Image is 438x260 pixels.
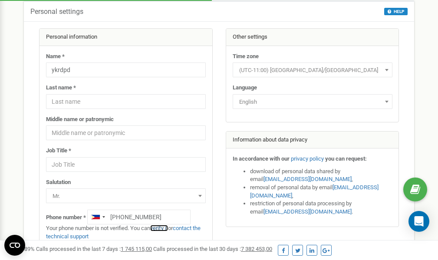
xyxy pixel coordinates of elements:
[233,53,259,61] label: Time zone
[233,94,392,109] span: English
[46,125,206,140] input: Middle name or patronymic
[236,64,389,76] span: (UTC-11:00) Pacific/Midway
[46,224,206,240] p: Your phone number is not verified. You can or
[46,53,65,61] label: Name *
[46,157,206,172] input: Job Title
[263,176,352,182] a: [EMAIL_ADDRESS][DOMAIN_NAME]
[233,155,290,162] strong: In accordance with our
[241,246,272,252] u: 7 382 453,00
[408,211,429,232] div: Open Intercom Messenger
[49,190,203,202] span: Mr.
[250,168,392,184] li: download of personal data shared by email ,
[226,29,399,46] div: Other settings
[46,63,206,77] input: Name
[30,8,83,16] h5: Personal settings
[384,8,408,15] button: HELP
[325,155,367,162] strong: you can request:
[36,246,152,252] span: Calls processed in the last 7 days :
[87,210,191,224] input: +1-800-555-55-55
[4,235,25,256] button: Open CMP widget
[46,84,76,92] label: Last name *
[263,208,352,215] a: [EMAIL_ADDRESS][DOMAIN_NAME]
[46,178,71,187] label: Salutation
[250,184,379,199] a: [EMAIL_ADDRESS][DOMAIN_NAME]
[150,225,168,231] a: verify it
[153,246,272,252] span: Calls processed in the last 30 days :
[46,147,71,155] label: Job Title *
[46,225,201,240] a: contact the technical support
[233,84,257,92] label: Language
[291,155,324,162] a: privacy policy
[121,246,152,252] u: 1 745 115,00
[233,63,392,77] span: (UTC-11:00) Pacific/Midway
[46,94,206,109] input: Last name
[46,188,206,203] span: Mr.
[88,210,108,224] div: Telephone country code
[40,29,212,46] div: Personal information
[226,132,399,149] div: Information about data privacy
[250,200,392,216] li: restriction of personal data processing by email .
[46,214,86,222] label: Phone number *
[250,184,392,200] li: removal of personal data by email ,
[46,115,114,124] label: Middle name or patronymic
[236,96,389,108] span: English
